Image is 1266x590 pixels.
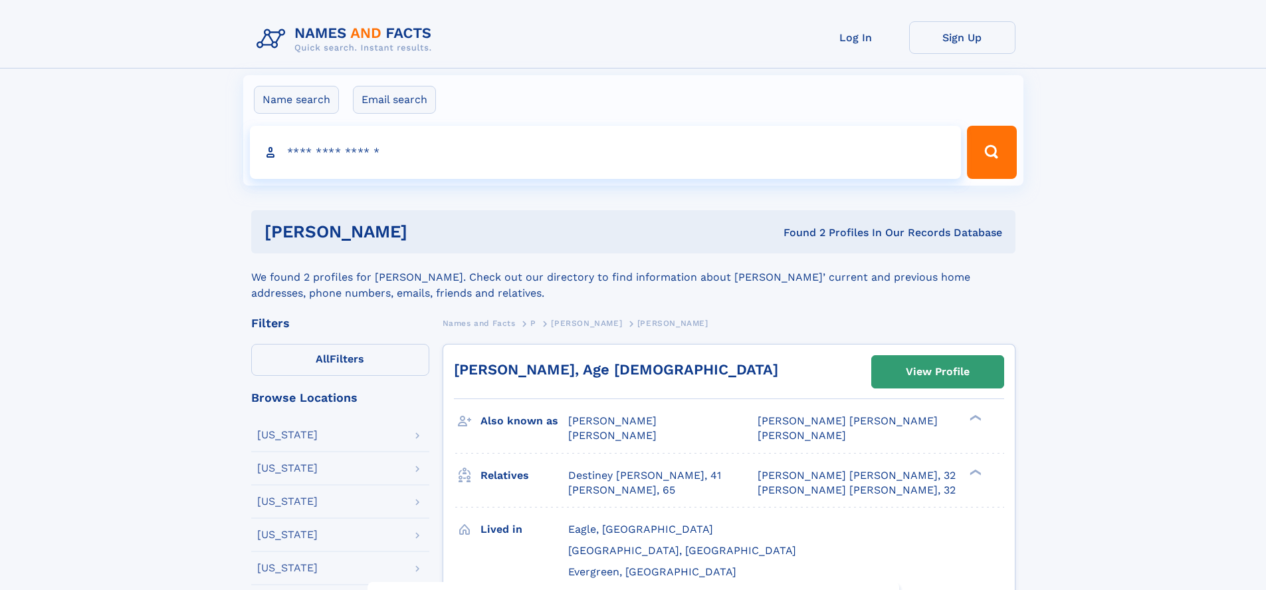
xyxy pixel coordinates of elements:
span: [PERSON_NAME] [568,429,657,442]
label: Name search [254,86,339,114]
span: P [530,319,536,328]
div: [US_STATE] [257,430,318,440]
a: [PERSON_NAME], Age [DEMOGRAPHIC_DATA] [454,361,778,378]
span: Evergreen, [GEOGRAPHIC_DATA] [568,565,736,578]
a: View Profile [872,356,1003,388]
div: Filters [251,317,429,329]
a: [PERSON_NAME] [PERSON_NAME], 32 [758,468,956,483]
div: [US_STATE] [257,563,318,573]
a: Destiney [PERSON_NAME], 41 [568,468,721,483]
div: [US_STATE] [257,463,318,474]
a: Names and Facts [443,315,516,331]
div: Browse Locations [251,392,429,404]
h3: Also known as [480,410,568,432]
a: [PERSON_NAME] [PERSON_NAME], 32 [758,483,956,498]
div: [US_STATE] [257,529,318,540]
span: [PERSON_NAME] [PERSON_NAME] [758,414,938,427]
div: ❯ [966,414,982,422]
h3: Relatives [480,464,568,487]
div: [US_STATE] [257,496,318,507]
span: [PERSON_NAME] [758,429,846,442]
div: ❯ [966,468,982,476]
button: Search Button [967,126,1016,179]
div: Found 2 Profiles In Our Records Database [595,225,1002,240]
a: Log In [803,21,909,54]
div: View Profile [906,357,970,387]
span: Eagle, [GEOGRAPHIC_DATA] [568,523,713,535]
span: All [316,353,330,365]
a: [PERSON_NAME] [551,315,622,331]
div: We found 2 profiles for [PERSON_NAME]. Check out our directory to find information about [PERSON_... [251,253,1015,301]
span: [PERSON_NAME] [637,319,708,328]
span: [PERSON_NAME] [568,414,657,427]
h1: [PERSON_NAME] [264,223,595,240]
label: Email search [353,86,436,114]
label: Filters [251,344,429,376]
span: [GEOGRAPHIC_DATA], [GEOGRAPHIC_DATA] [568,544,796,557]
a: P [530,315,536,331]
a: [PERSON_NAME], 65 [568,483,675,498]
img: Logo Names and Facts [251,21,443,57]
input: search input [250,126,962,179]
span: [PERSON_NAME] [551,319,622,328]
h3: Lived in [480,518,568,541]
a: Sign Up [909,21,1015,54]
